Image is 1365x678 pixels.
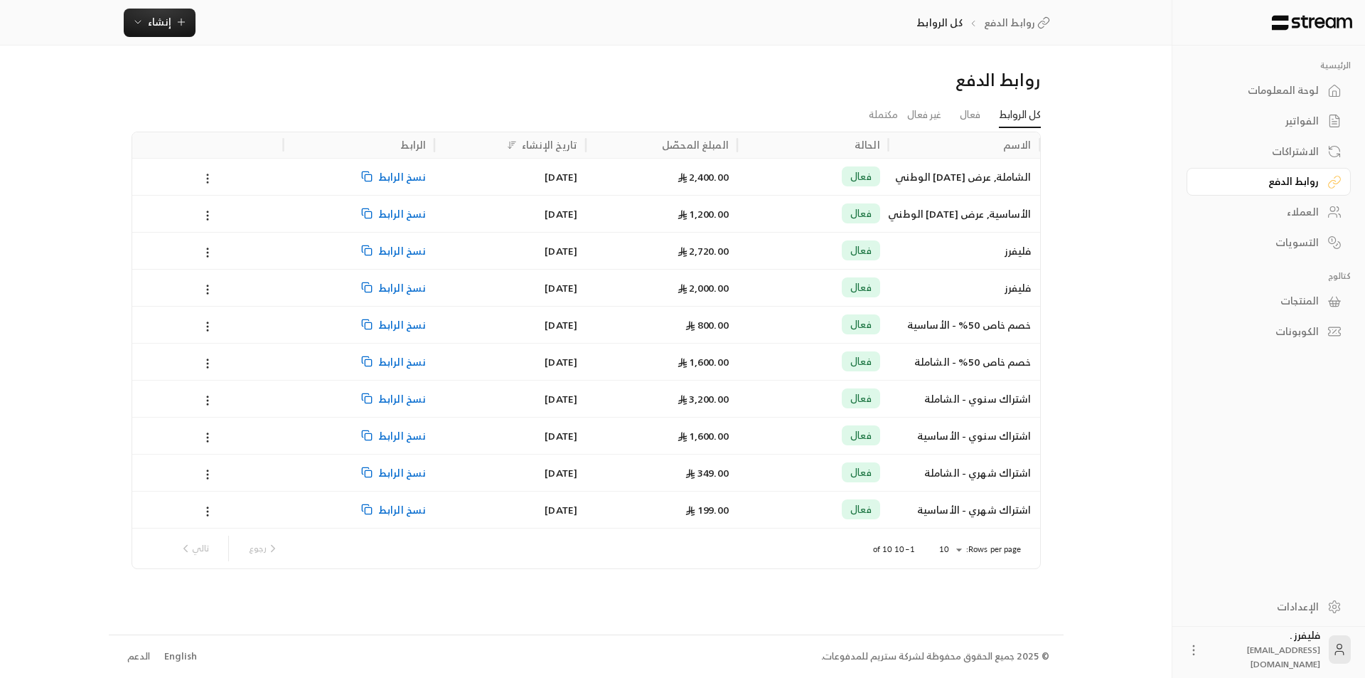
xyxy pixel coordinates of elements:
a: التسويات [1187,228,1351,256]
p: 1–10 of 10 [873,544,915,555]
div: الإعدادات [1204,600,1319,614]
span: فعال [850,428,872,443]
a: الفواتير [1187,107,1351,135]
span: نسخ الرابط [378,492,426,528]
span: نسخ الرابط [378,196,426,232]
div: [DATE] [443,492,577,528]
span: فعال [850,243,872,258]
a: روابط الدفع [1187,168,1351,196]
p: كل الروابط [916,16,962,30]
div: المبلغ المحصّل [662,136,729,154]
div: فليفرز [897,233,1032,269]
span: فعال [850,206,872,221]
div: اشتراك سنوي - الشاملة [897,381,1032,417]
span: فعال [850,354,872,369]
div: خصم خاص 50% - الأساسية [897,307,1032,343]
div: العملاء [1204,205,1319,219]
div: [DATE] [443,196,577,232]
span: نسخ الرابط [378,307,426,343]
div: خصم خاص 50% - الشاملة [897,344,1032,380]
div: English [164,650,197,664]
div: الأساسية, عرض [DATE] الوطني [897,196,1032,232]
div: 800.00 [594,307,729,343]
button: Sort [503,137,520,154]
div: الحالة [855,136,880,154]
div: [DATE] [443,344,577,380]
span: نسخ الرابط [378,381,426,417]
span: فعال [850,465,872,480]
a: الكوبونات [1187,318,1351,346]
div: الكوبونات [1204,324,1319,339]
div: الاشتراكات [1204,144,1319,159]
a: مكتملة [869,102,898,127]
div: الاسم [1003,136,1032,154]
span: إنشاء [148,13,171,31]
div: [DATE] [443,418,577,454]
a: روابط الدفع [984,16,1055,30]
div: 349.00 [594,455,729,491]
button: إنشاء [124,9,196,37]
span: فعال [850,317,872,332]
nav: breadcrumb [916,16,1054,30]
div: [DATE] [443,159,577,195]
p: الرئيسية [1187,60,1351,71]
span: فعال [850,169,872,184]
p: كتالوج [1187,270,1351,282]
div: 2,720.00 [594,233,729,269]
div: [DATE] [443,455,577,491]
div: فليفرز [897,270,1032,306]
div: تاريخ الإنشاء [522,136,577,154]
a: لوحة المعلومات [1187,77,1351,105]
div: [DATE] [443,307,577,343]
div: 10 [932,541,966,558]
span: [EMAIL_ADDRESS][DOMAIN_NAME] [1247,642,1320,672]
span: نسخ الرابط [378,159,426,195]
span: نسخ الرابط [378,418,426,454]
div: 2,400.00 [594,159,729,195]
div: الفواتير [1204,114,1319,128]
div: روابط الدفع [746,68,1040,91]
a: المنتجات [1187,287,1351,315]
a: كل الروابط [999,102,1041,128]
div: فليفرز . [1209,628,1320,671]
a: الدعم [123,644,155,669]
a: غير فعال [907,102,941,127]
p: Rows per page: [966,544,1022,555]
div: [DATE] [443,270,577,306]
div: اشتراك شهري - الشاملة [897,455,1032,491]
span: نسخ الرابط [378,233,426,269]
div: لوحة المعلومات [1204,83,1319,97]
a: الإعدادات [1187,593,1351,620]
a: العملاء [1187,198,1351,226]
div: 2,000.00 [594,270,729,306]
div: الشاملة, عرض [DATE] الوطني [897,159,1032,195]
div: 1,600.00 [594,344,729,380]
div: المنتجات [1204,294,1319,308]
span: نسخ الرابط [378,344,426,380]
span: فعال [850,502,872,517]
div: [DATE] [443,381,577,417]
div: الرابط [400,136,426,154]
span: فعال [850,280,872,295]
div: اشتراك سنوي - الأساسية [897,418,1032,454]
span: نسخ الرابط [378,455,426,491]
a: فعال [960,102,980,127]
div: 1,200.00 [594,196,729,232]
div: اشتراك شهري - الأساسية [897,492,1032,528]
span: فعال [850,391,872,406]
div: 199.00 [594,492,729,528]
span: نسخ الرابط [378,270,426,306]
div: [DATE] [443,233,577,269]
div: التسويات [1204,235,1319,250]
div: 3,200.00 [594,381,729,417]
img: Logo [1270,15,1354,31]
div: روابط الدفع [1204,174,1319,189]
div: 1,600.00 [594,418,729,454]
div: © 2025 جميع الحقوق محفوظة لشركة ستريم للمدفوعات. [821,650,1049,664]
a: الاشتراكات [1187,137,1351,165]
